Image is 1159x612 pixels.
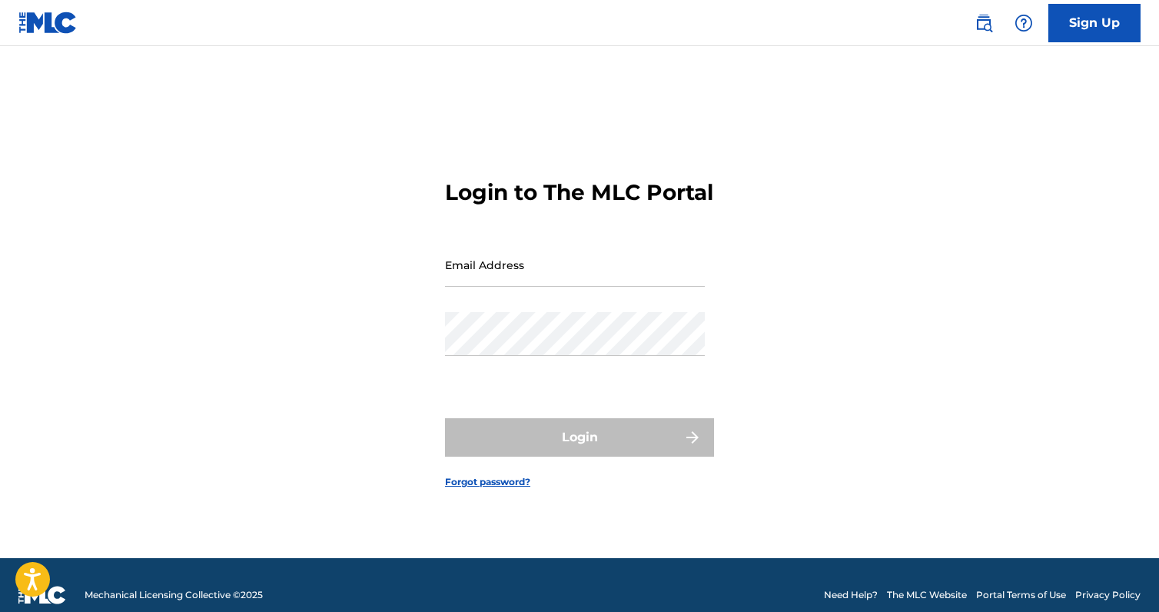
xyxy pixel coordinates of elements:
[968,8,999,38] a: Public Search
[18,586,66,604] img: logo
[1015,14,1033,32] img: help
[445,475,530,489] a: Forgot password?
[824,588,878,602] a: Need Help?
[85,588,263,602] span: Mechanical Licensing Collective © 2025
[1082,538,1159,612] iframe: Chat Widget
[1008,8,1039,38] div: Help
[1048,4,1141,42] a: Sign Up
[445,179,713,206] h3: Login to The MLC Portal
[975,14,993,32] img: search
[887,588,967,602] a: The MLC Website
[976,588,1066,602] a: Portal Terms of Use
[1075,588,1141,602] a: Privacy Policy
[18,12,78,34] img: MLC Logo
